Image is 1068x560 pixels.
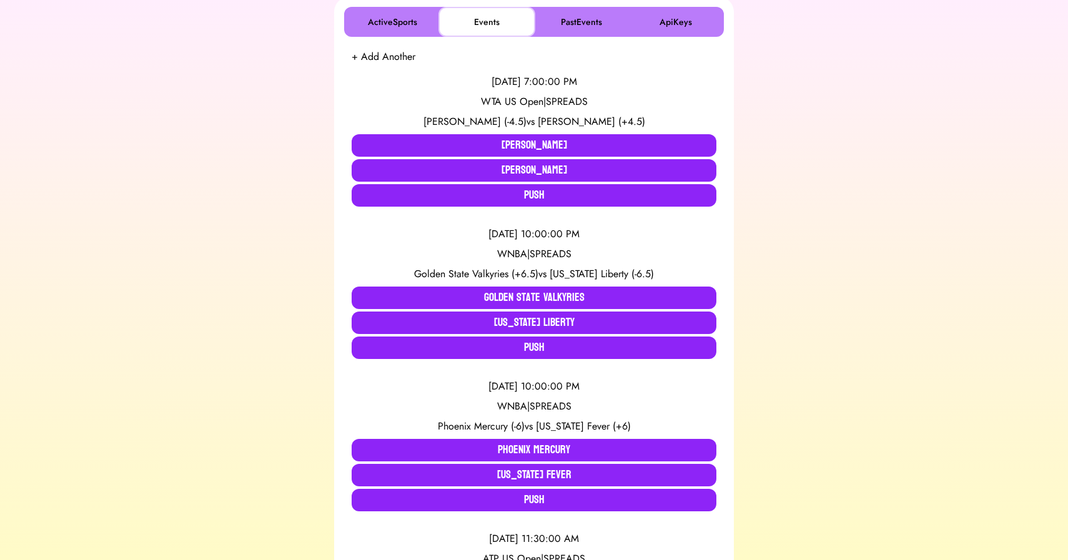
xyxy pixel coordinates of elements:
[538,114,645,129] span: [PERSON_NAME] (+4.5)
[352,312,716,334] button: [US_STATE] Liberty
[352,247,716,262] div: WNBA | SPREADS
[550,267,654,281] span: [US_STATE] Liberty (-6.5)
[352,159,716,182] button: [PERSON_NAME]
[630,9,721,34] button: ApiKeys
[352,227,716,242] div: [DATE] 10:00:00 PM
[352,114,716,129] div: vs
[352,94,716,109] div: WTA US Open | SPREADS
[352,489,716,511] button: Push
[352,267,716,282] div: vs
[352,439,716,461] button: Phoenix Mercury
[352,336,716,359] button: Push
[438,419,525,433] span: Phoenix Mercury (-6)
[352,49,415,64] button: + Add Another
[352,379,716,394] div: [DATE] 10:00:00 PM
[347,9,438,34] button: ActiveSports
[352,74,716,89] div: [DATE] 7:00:00 PM
[352,531,716,546] div: [DATE] 11:30:00 AM
[423,114,527,129] span: [PERSON_NAME] (-4.5)
[352,287,716,309] button: Golden State Valkyries
[441,9,533,34] button: Events
[352,184,716,207] button: Push
[535,9,627,34] button: PastEvents
[352,464,716,486] button: [US_STATE] Fever
[352,399,716,414] div: WNBA | SPREADS
[352,134,716,157] button: [PERSON_NAME]
[414,267,538,281] span: Golden State Valkyries (+6.5)
[536,419,631,433] span: [US_STATE] Fever (+6)
[352,419,716,434] div: vs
